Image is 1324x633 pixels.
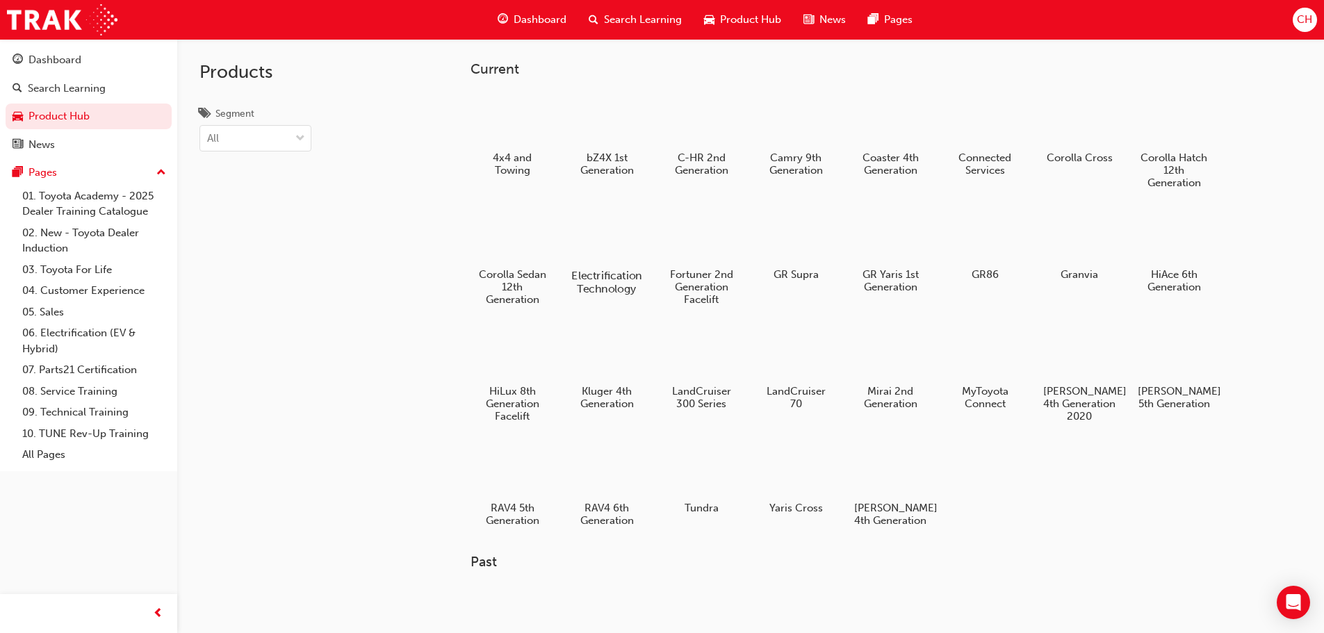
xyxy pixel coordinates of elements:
[568,269,645,295] h5: Electrification Technology
[17,186,172,222] a: 01. Toyota Academy - 2025 Dealer Training Catalogue
[17,381,172,402] a: 08. Service Training
[476,151,549,176] h5: 4x4 and Towing
[578,6,693,34] a: search-iconSearch Learning
[514,12,566,28] span: Dashboard
[17,302,172,323] a: 05. Sales
[943,88,1027,181] a: Connected Services
[943,205,1027,286] a: GR86
[760,151,833,176] h5: Camry 9th Generation
[295,130,305,148] span: down-icon
[754,438,837,519] a: Yaris Cross
[6,104,172,129] a: Product Hub
[693,6,792,34] a: car-iconProduct Hub
[1138,151,1211,189] h5: Corolla Hatch 12th Generation
[13,110,23,123] span: car-icon
[849,205,932,298] a: GR Yaris 1st Generation
[665,151,738,176] h5: C-HR 2nd Generation
[1277,586,1310,619] div: Open Intercom Messenger
[6,132,172,158] a: News
[949,385,1022,410] h5: MyToyota Connect
[156,164,166,182] span: up-icon
[199,61,311,83] h2: Products
[17,259,172,281] a: 03. Toyota For Life
[17,402,172,423] a: 09. Technical Training
[199,108,210,121] span: tags-icon
[884,12,913,28] span: Pages
[760,385,833,410] h5: LandCruiser 70
[6,76,172,101] a: Search Learning
[571,151,644,176] h5: bZ4X 1st Generation
[849,88,932,181] a: Coaster 4th Generation
[13,54,23,67] span: guage-icon
[854,268,927,293] h5: GR Yaris 1st Generation
[854,502,927,527] h5: [PERSON_NAME] 4th Generation
[660,205,743,311] a: Fortuner 2nd Generation Facelift
[949,151,1022,176] h5: Connected Services
[1297,12,1312,28] span: CH
[660,438,743,519] a: Tundra
[487,6,578,34] a: guage-iconDashboard
[471,438,554,532] a: RAV4 5th Generation
[1038,322,1121,427] a: [PERSON_NAME] 4th Generation 2020
[471,88,554,181] a: 4x4 and Towing
[471,61,1260,77] h3: Current
[754,205,837,286] a: GR Supra
[471,554,1260,570] h3: Past
[28,165,57,181] div: Pages
[6,47,172,73] a: Dashboard
[854,151,927,176] h5: Coaster 4th Generation
[1132,322,1216,415] a: [PERSON_NAME] 5th Generation
[565,438,648,532] a: RAV4 6th Generation
[754,88,837,181] a: Camry 9th Generation
[565,322,648,415] a: Kluger 4th Generation
[754,322,837,415] a: LandCruiser 70
[1138,385,1211,410] h5: [PERSON_NAME] 5th Generation
[660,322,743,415] a: LandCruiser 300 Series
[571,502,644,527] h5: RAV4 6th Generation
[6,44,172,160] button: DashboardSearch LearningProduct HubNews
[28,81,106,97] div: Search Learning
[13,139,23,151] span: news-icon
[857,6,924,34] a: pages-iconPages
[949,268,1022,281] h5: GR86
[704,11,714,28] span: car-icon
[13,167,23,179] span: pages-icon
[565,205,648,298] a: Electrification Technology
[17,280,172,302] a: 04. Customer Experience
[1043,151,1116,164] h5: Corolla Cross
[1038,88,1121,169] a: Corolla Cross
[1043,268,1116,281] h5: Granvia
[868,11,878,28] span: pages-icon
[207,131,219,147] div: All
[1293,8,1317,32] button: CH
[498,11,508,28] span: guage-icon
[854,385,927,410] h5: Mirai 2nd Generation
[153,605,163,623] span: prev-icon
[849,438,932,532] a: [PERSON_NAME] 4th Generation
[665,268,738,306] h5: Fortuner 2nd Generation Facelift
[1038,205,1121,286] a: Granvia
[819,12,846,28] span: News
[1132,88,1216,194] a: Corolla Hatch 12th Generation
[28,52,81,68] div: Dashboard
[604,12,682,28] span: Search Learning
[760,268,833,281] h5: GR Supra
[6,160,172,186] button: Pages
[571,385,644,410] h5: Kluger 4th Generation
[7,4,117,35] img: Trak
[943,322,1027,415] a: MyToyota Connect
[28,137,55,153] div: News
[1138,268,1211,293] h5: HiAce 6th Generation
[1043,385,1116,422] h5: [PERSON_NAME] 4th Generation 2020
[476,502,549,527] h5: RAV4 5th Generation
[476,268,549,306] h5: Corolla Sedan 12th Generation
[589,11,598,28] span: search-icon
[760,502,833,514] h5: Yaris Cross
[17,423,172,445] a: 10. TUNE Rev-Up Training
[660,88,743,181] a: C-HR 2nd Generation
[17,444,172,466] a: All Pages
[565,88,648,181] a: bZ4X 1st Generation
[720,12,781,28] span: Product Hub
[792,6,857,34] a: news-iconNews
